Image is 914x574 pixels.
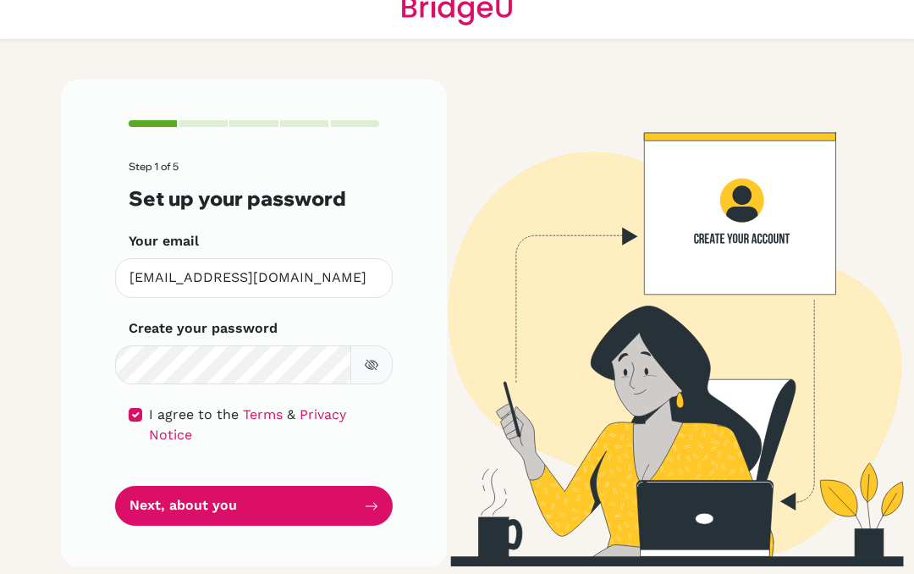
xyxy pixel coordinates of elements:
span: Step 1 of 5 [129,160,179,173]
input: Insert your email* [115,258,393,298]
label: Create your password [129,318,278,339]
span: I agree to the [149,406,239,422]
button: Next, about you [115,486,393,526]
h3: Set up your password [129,186,379,210]
a: Terms [243,406,283,422]
span: & [287,406,295,422]
label: Your email [129,231,199,251]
